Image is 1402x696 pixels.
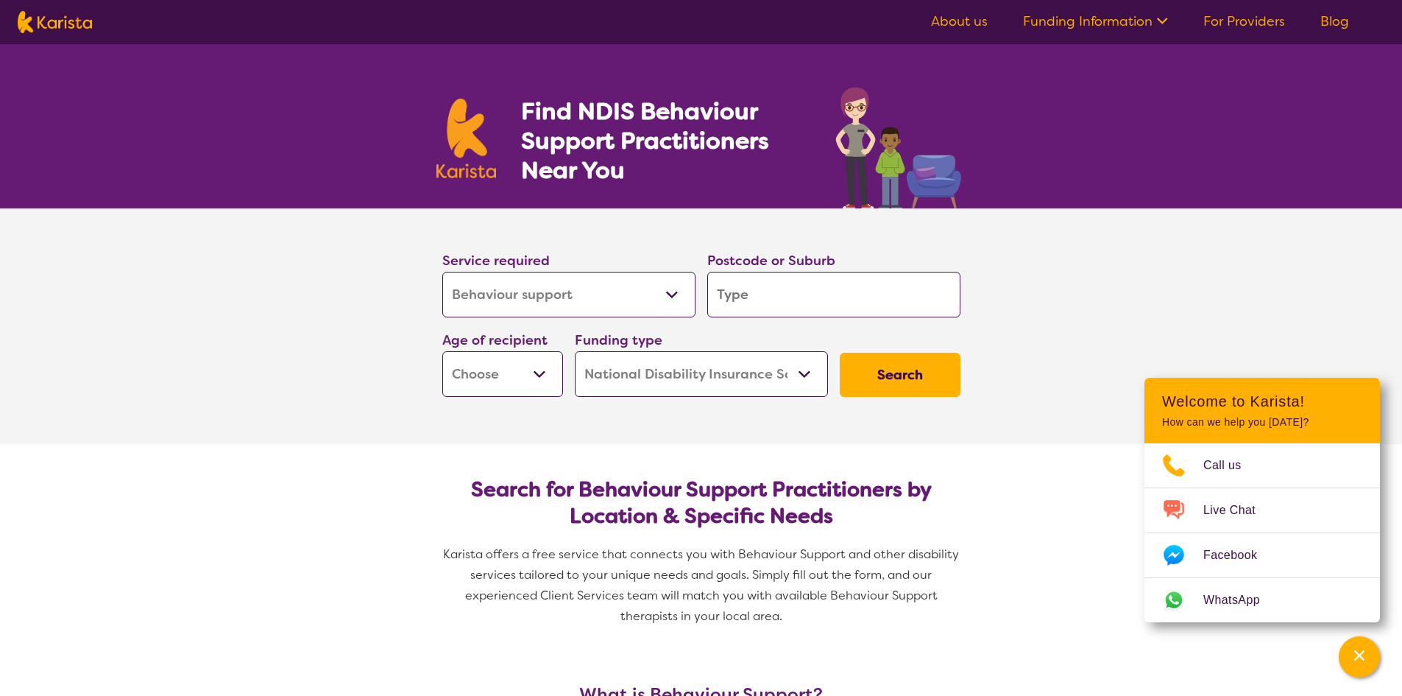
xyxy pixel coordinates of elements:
[1144,443,1380,622] ul: Choose channel
[1203,13,1285,30] a: For Providers
[436,544,966,627] p: Karista offers a free service that connects you with Behaviour Support and other disability servi...
[575,331,662,349] label: Funding type
[931,13,988,30] a: About us
[707,252,835,270] label: Postcode or Suburb
[840,353,960,397] button: Search
[1203,589,1278,611] span: WhatsApp
[454,477,949,530] h2: Search for Behaviour Support Practitioners by Location & Specific Needs
[1203,544,1275,566] span: Facebook
[1162,393,1362,410] h2: Welcome to Karista!
[707,272,960,317] input: Type
[442,252,550,270] label: Service required
[832,80,966,208] img: behaviour-support
[1144,578,1380,622] a: Web link opens in a new tab.
[1203,454,1259,477] span: Call us
[1320,13,1349,30] a: Blog
[18,11,92,33] img: Karista logo
[521,96,806,185] h1: Find NDIS Behaviour Support Practitioners Near You
[436,99,497,178] img: Karista logo
[1203,499,1273,521] span: Live Chat
[1339,636,1380,678] button: Channel Menu
[1144,378,1380,622] div: Channel Menu
[1162,416,1362,429] p: How can we help you [DATE]?
[1023,13,1168,30] a: Funding Information
[442,331,548,349] label: Age of recipient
